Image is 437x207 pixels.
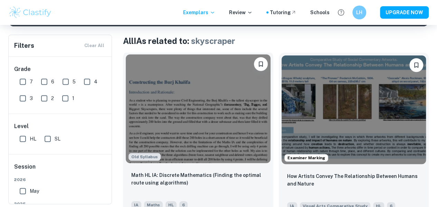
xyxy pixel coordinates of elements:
[129,153,161,161] span: Old Syllabus
[30,94,33,102] span: 3
[51,78,54,85] span: 6
[282,55,426,164] img: Visual Arts Comparative Study IA example thumbnail: How Artists Convey The Relationship Betw
[94,78,97,85] span: 4
[191,36,235,46] span: skyscraper
[30,187,39,195] span: May
[409,58,423,72] button: Bookmark
[123,35,429,47] h1: All IAs related to:
[131,171,265,187] p: Math HL IA: Discrete Mathematics (Finding the optimal route using algorithms)
[126,54,270,163] img: Maths IA example thumbnail: Math HL IA: Discrete Mathematics (Findin
[129,153,161,161] div: Although this IA is written for the old math syllabus (last exam in November 2020), the current I...
[14,122,107,130] h6: Level
[254,57,268,71] button: Bookmark
[14,163,107,177] h6: Session
[287,172,421,188] p: How Artists Convey The Relationship Between Humans and Nature
[355,9,363,16] h6: LH
[30,135,36,143] span: HL
[14,201,107,207] span: 2025
[51,94,54,102] span: 2
[352,6,366,19] button: LH
[8,6,52,19] img: Clastify logo
[30,78,33,85] span: 7
[72,94,74,102] span: 1
[183,9,215,16] p: Exemplars
[14,65,107,73] h6: Grade
[229,9,253,16] p: Review
[335,7,347,18] button: Help and Feedback
[14,41,34,51] h6: Filters
[270,9,296,16] a: Tutoring
[310,9,330,16] a: Schools
[285,155,328,161] span: Examiner Marking
[14,177,107,183] span: 2026
[380,6,429,19] button: UPGRADE NOW
[55,135,60,143] span: SL
[73,78,76,85] span: 5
